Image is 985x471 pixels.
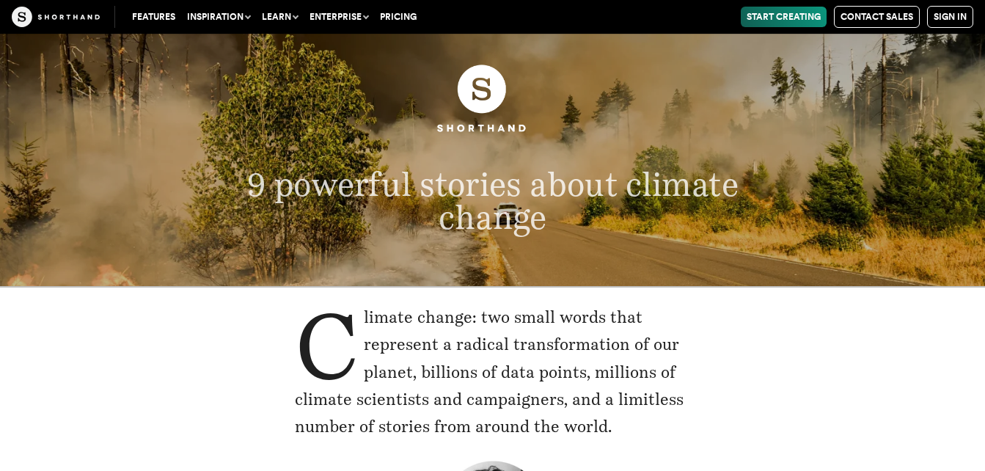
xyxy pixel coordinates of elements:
button: Enterprise [304,7,374,27]
a: Pricing [374,7,422,27]
img: The Craft [12,7,100,27]
button: Learn [256,7,304,27]
p: Climate change: two small words that represent a radical transformation of our planet, billions o... [295,304,691,441]
a: Contact Sales [834,6,920,28]
span: 9 powerful stories about climate change [247,165,739,237]
a: Start Creating [741,7,827,27]
a: Features [126,7,181,27]
a: Sign in [927,6,973,28]
button: Inspiration [181,7,256,27]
